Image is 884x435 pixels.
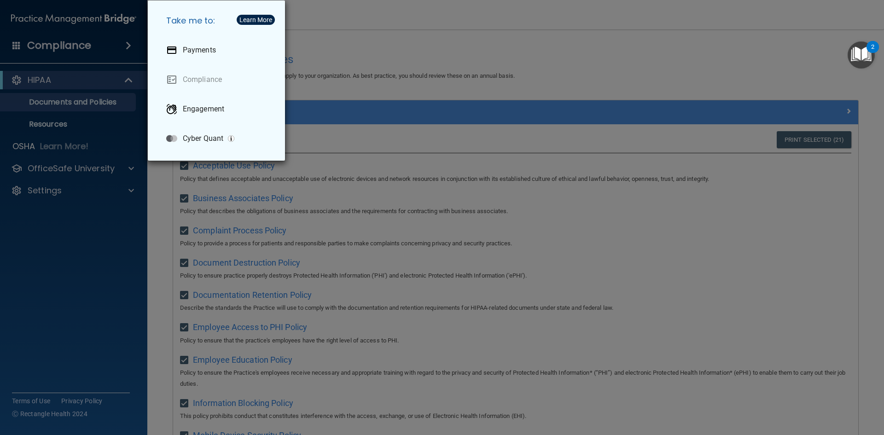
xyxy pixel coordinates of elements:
a: Payments [159,37,278,63]
p: Engagement [183,104,224,114]
div: Learn More [239,17,272,23]
a: Engagement [159,96,278,122]
button: Open Resource Center, 2 new notifications [848,41,875,69]
a: Compliance [159,67,278,93]
p: Cyber Quant [183,134,223,143]
div: 2 [871,47,874,59]
p: Payments [183,46,216,55]
button: Learn More [237,15,275,25]
h5: Take me to: [159,8,278,34]
a: Cyber Quant [159,126,278,151]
